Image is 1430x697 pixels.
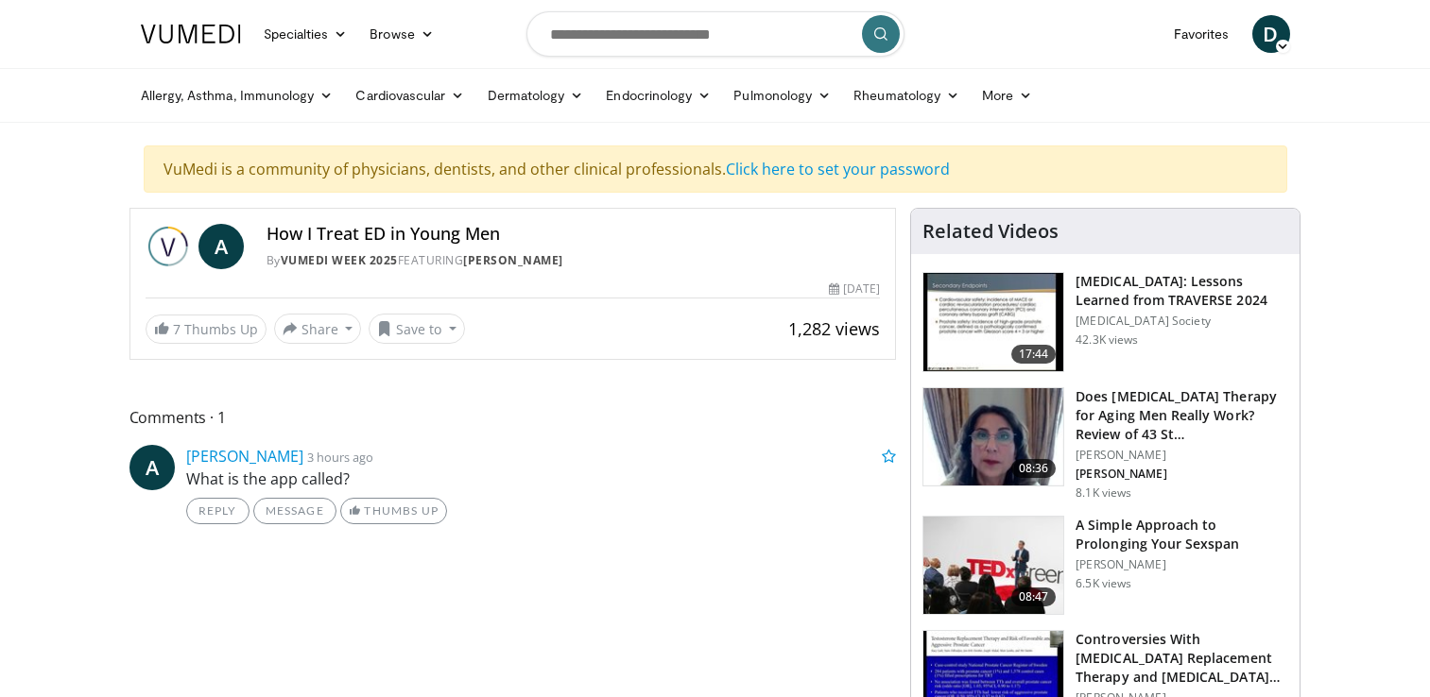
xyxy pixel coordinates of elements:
[1163,15,1241,53] a: Favorites
[922,387,1288,501] a: 08:36 Does [MEDICAL_DATA] Therapy for Aging Men Really Work? Review of 43 St… [PERSON_NAME] [PERS...
[146,224,191,269] img: Vumedi Week 2025
[922,272,1288,372] a: 17:44 [MEDICAL_DATA]: Lessons Learned from TRAVERSE 2024 [MEDICAL_DATA] Society 42.3K views
[1076,448,1288,463] p: [PERSON_NAME]
[922,220,1059,243] h4: Related Videos
[307,449,373,466] small: 3 hours ago
[144,145,1287,193] div: VuMedi is a community of physicians, dentists, and other clinical professionals.
[1076,516,1288,553] h3: A Simple Approach to Prolonging Your Sexspan
[726,159,950,179] a: Click here to set your password
[1076,387,1288,444] h3: Does [MEDICAL_DATA] Therapy for Aging Men Really Work? Review of 43 St…
[1252,15,1290,53] a: D
[1076,272,1288,310] h3: [MEDICAL_DATA]: Lessons Learned from TRAVERSE 2024
[1076,630,1288,687] h3: Controversies With [MEDICAL_DATA] Replacement Therapy and [MEDICAL_DATA] Can…
[1076,314,1288,329] p: [MEDICAL_DATA] Society
[1076,576,1131,591] p: 6.5K views
[274,314,362,344] button: Share
[463,252,563,268] a: [PERSON_NAME]
[186,446,303,467] a: [PERSON_NAME]
[829,280,880,297] div: [DATE]
[129,76,345,114] a: Allergy, Asthma, Immunology
[971,76,1043,114] a: More
[1076,332,1138,348] p: 42.3K views
[922,516,1288,616] a: 08:47 A Simple Approach to Prolonging Your Sexspan [PERSON_NAME] 6.5K views
[340,498,447,524] a: Thumbs Up
[186,467,897,490] p: What is the app called?
[923,388,1063,486] img: 4d4bce34-7cbb-4531-8d0c-5308a71d9d6c.150x105_q85_crop-smart_upscale.jpg
[253,498,336,524] a: Message
[842,76,971,114] a: Rheumatology
[722,76,842,114] a: Pulmonology
[186,498,250,524] a: Reply
[173,320,181,338] span: 7
[1011,587,1057,606] span: 08:47
[358,15,445,53] a: Browse
[252,15,359,53] a: Specialties
[923,273,1063,371] img: 1317c62a-2f0d-4360-bee0-b1bff80fed3c.150x105_q85_crop-smart_upscale.jpg
[1011,345,1057,364] span: 17:44
[788,317,880,340] span: 1,282 views
[129,445,175,490] a: A
[129,405,897,430] span: Comments 1
[369,314,465,344] button: Save to
[1076,557,1288,572] p: [PERSON_NAME]
[141,25,241,43] img: VuMedi Logo
[923,517,1063,615] img: c4bd4661-e278-4c34-863c-57c104f39734.150x105_q85_crop-smart_upscale.jpg
[526,11,905,57] input: Search topics, interventions
[1076,485,1131,501] p: 8.1K views
[267,252,881,269] div: By FEATURING
[476,76,595,114] a: Dermatology
[1076,467,1288,482] p: [PERSON_NAME]
[267,224,881,245] h4: How I Treat ED in Young Men
[281,252,398,268] a: Vumedi Week 2025
[198,224,244,269] a: A
[146,314,267,344] a: 7 Thumbs Up
[1011,459,1057,478] span: 08:36
[344,76,475,114] a: Cardiovascular
[594,76,722,114] a: Endocrinology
